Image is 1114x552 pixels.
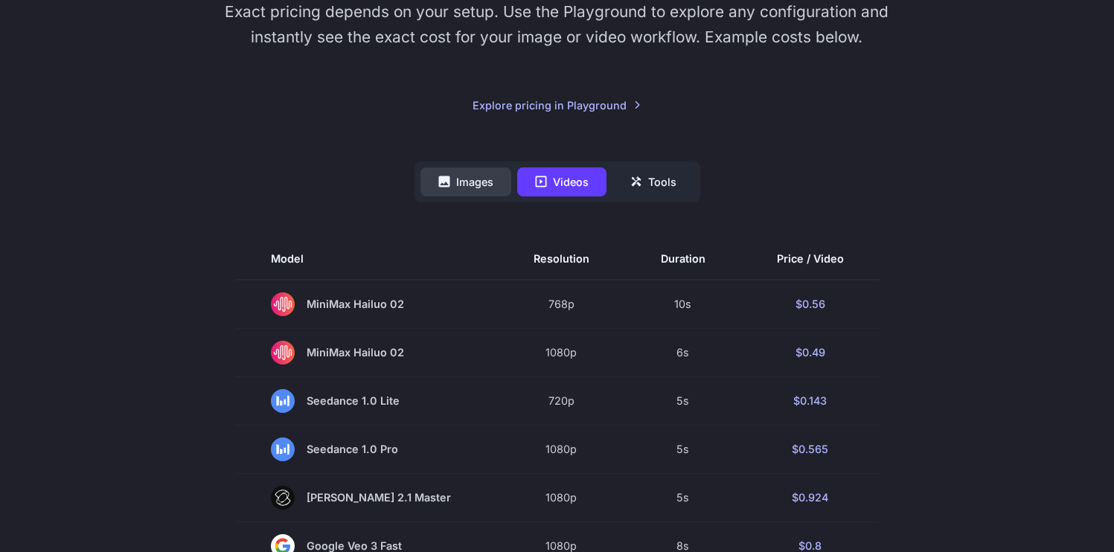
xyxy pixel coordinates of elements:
td: $0.143 [741,376,880,425]
td: 768p [498,280,625,329]
td: 1080p [498,328,625,376]
button: Videos [517,167,606,196]
td: 720p [498,376,625,425]
td: $0.56 [741,280,880,329]
td: $0.565 [741,425,880,473]
td: 1080p [498,473,625,521]
span: MiniMax Hailuo 02 [271,341,462,365]
td: 5s [625,425,741,473]
th: Resolution [498,238,625,280]
span: Seedance 1.0 Pro [271,437,462,461]
td: 1080p [498,425,625,473]
span: [PERSON_NAME] 2.1 Master [271,486,462,510]
th: Duration [625,238,741,280]
span: MiniMax Hailuo 02 [271,292,462,316]
button: Tools [612,167,694,196]
th: Price / Video [741,238,880,280]
td: $0.49 [741,328,880,376]
td: 10s [625,280,741,329]
a: Explore pricing in Playground [473,97,641,114]
td: $0.924 [741,473,880,521]
td: 5s [625,376,741,425]
button: Images [420,167,511,196]
td: 6s [625,328,741,376]
th: Model [235,238,498,280]
td: 5s [625,473,741,521]
span: Seedance 1.0 Lite [271,389,462,413]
